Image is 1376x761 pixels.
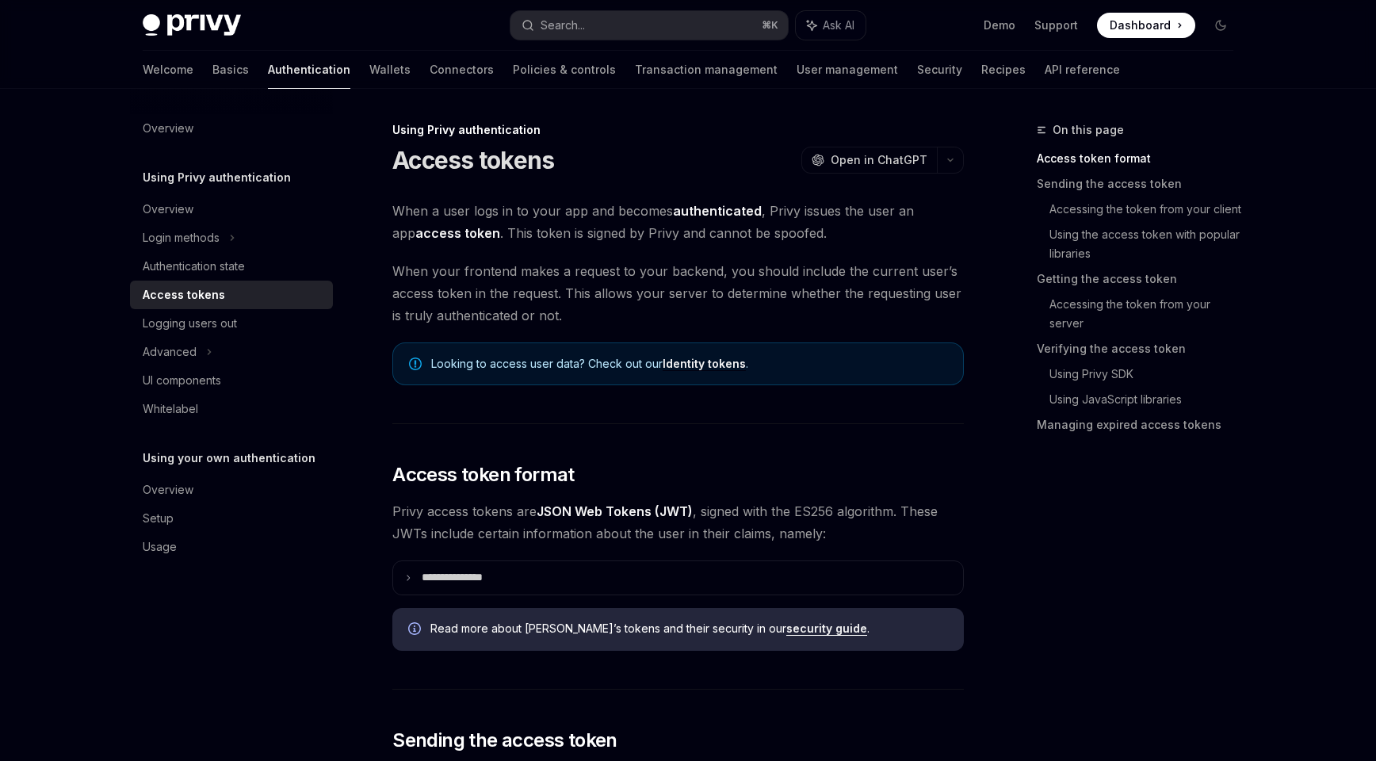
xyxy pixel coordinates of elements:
a: Whitelabel [130,395,333,423]
div: Overview [143,200,193,219]
a: Overview [130,476,333,504]
button: Ask AI [796,11,866,40]
a: Wallets [369,51,411,89]
a: Usage [130,533,333,561]
button: Toggle dark mode [1208,13,1233,38]
span: When your frontend makes a request to your backend, you should include the current user’s access ... [392,260,964,327]
a: Accessing the token from your server [1049,292,1246,336]
a: security guide [786,621,867,636]
div: Whitelabel [143,400,198,419]
a: Accessing the token from your client [1049,197,1246,222]
a: Logging users out [130,309,333,338]
div: Access tokens [143,285,225,304]
a: Sending the access token [1037,171,1246,197]
a: Support [1034,17,1078,33]
span: ⌘ K [762,19,778,32]
a: Connectors [430,51,494,89]
a: Access tokens [130,281,333,309]
a: Authentication [268,51,350,89]
div: UI components [143,371,221,390]
a: Access token format [1037,146,1246,171]
a: Basics [212,51,249,89]
a: Transaction management [635,51,778,89]
a: Managing expired access tokens [1037,412,1246,438]
a: Demo [984,17,1015,33]
span: Dashboard [1110,17,1171,33]
a: Using JavaScript libraries [1049,387,1246,412]
div: Logging users out [143,314,237,333]
div: Using Privy authentication [392,122,964,138]
a: Dashboard [1097,13,1195,38]
svg: Info [408,622,424,638]
a: Security [917,51,962,89]
a: Welcome [143,51,193,89]
a: User management [797,51,898,89]
span: Sending the access token [392,728,617,753]
a: Overview [130,114,333,143]
div: Authentication state [143,257,245,276]
a: UI components [130,366,333,395]
button: Search...⌘K [510,11,788,40]
span: Read more about [PERSON_NAME]’s tokens and their security in our . [430,621,948,637]
span: Privy access tokens are , signed with the ES256 algorithm. These JWTs include certain information... [392,500,964,545]
img: dark logo [143,14,241,36]
a: Recipes [981,51,1026,89]
strong: access token [415,225,500,241]
div: Overview [143,119,193,138]
a: Setup [130,504,333,533]
svg: Note [409,358,422,370]
a: JSON Web Tokens (JWT) [537,503,693,520]
div: Overview [143,480,193,499]
h5: Using Privy authentication [143,168,291,187]
span: Ask AI [823,17,854,33]
div: Advanced [143,342,197,361]
div: Setup [143,509,174,528]
a: Policies & controls [513,51,616,89]
a: Verifying the access token [1037,336,1246,361]
span: On this page [1053,120,1124,140]
h1: Access tokens [392,146,554,174]
a: Overview [130,195,333,224]
a: Using Privy SDK [1049,361,1246,387]
span: Looking to access user data? Check out our . [431,356,947,372]
a: Using the access token with popular libraries [1049,222,1246,266]
button: Open in ChatGPT [801,147,937,174]
div: Usage [143,537,177,556]
a: Authentication state [130,252,333,281]
div: Login methods [143,228,220,247]
h5: Using your own authentication [143,449,315,468]
div: Search... [541,16,585,35]
a: Getting the access token [1037,266,1246,292]
strong: authenticated [673,203,762,219]
span: Access token format [392,462,575,488]
a: API reference [1045,51,1120,89]
a: Identity tokens [663,357,746,371]
span: When a user logs in to your app and becomes , Privy issues the user an app . This token is signed... [392,200,964,244]
span: Open in ChatGPT [831,152,927,168]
